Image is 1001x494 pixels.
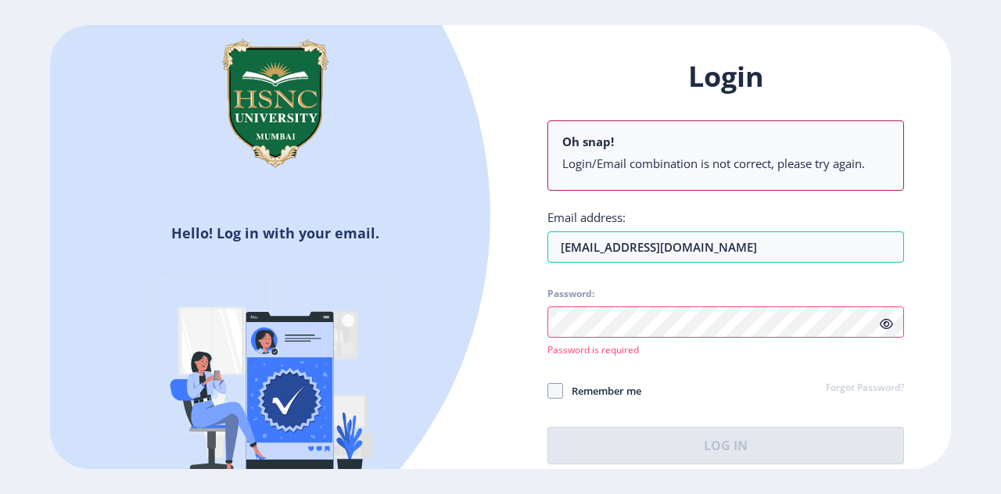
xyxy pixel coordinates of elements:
[563,381,641,400] span: Remember me
[547,343,639,356] span: Password is required
[547,427,904,464] button: Log In
[826,381,904,396] a: Forgot Password?
[547,231,904,263] input: Email address
[547,58,904,95] h1: Login
[562,134,614,149] b: Oh snap!
[547,209,626,225] label: Email address:
[547,288,594,300] label: Password:
[197,25,353,181] img: hsnc.png
[562,156,889,171] li: Login/Email combination is not correct, please try again.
